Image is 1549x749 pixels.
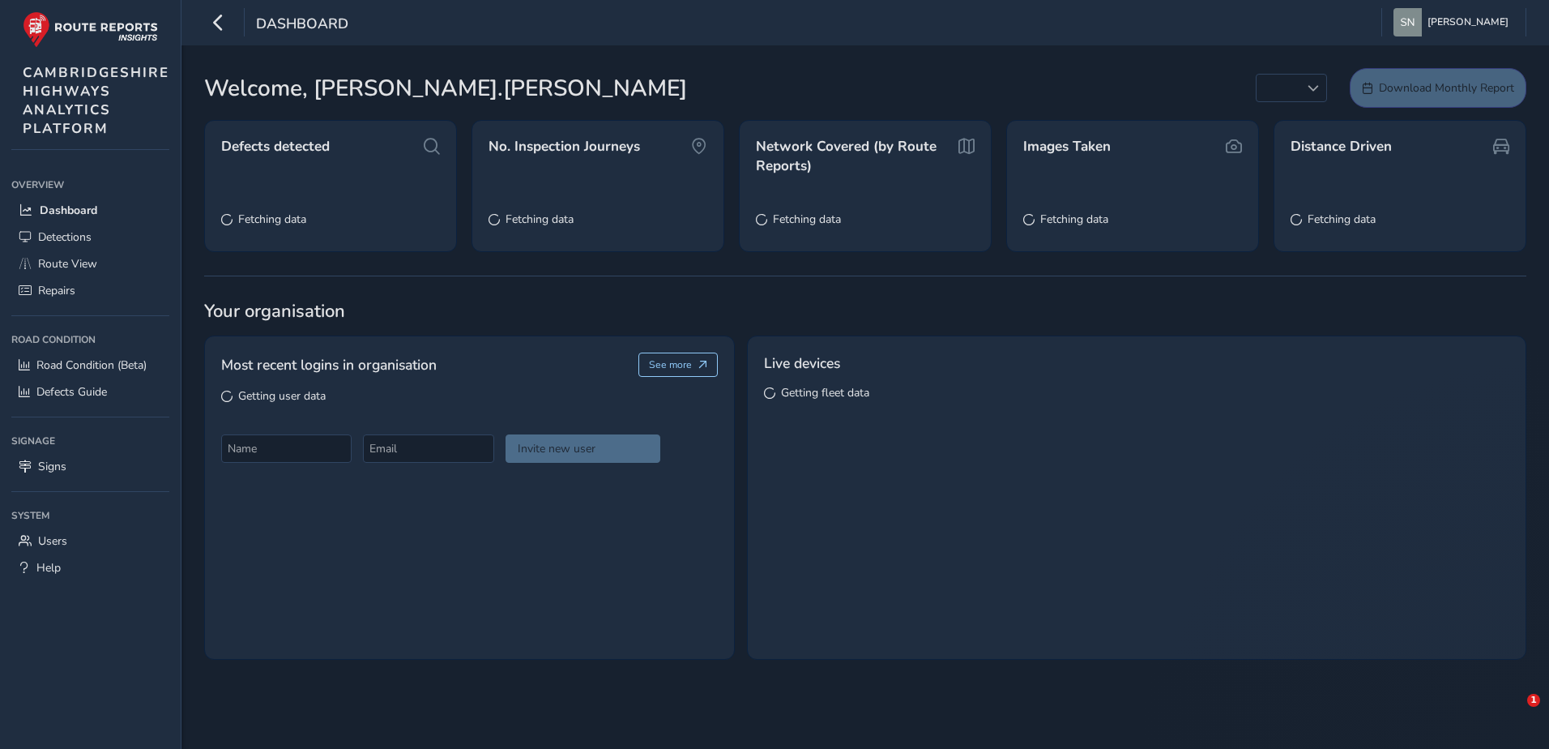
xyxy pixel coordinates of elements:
span: Defects detected [221,137,330,156]
a: Detections [11,224,169,250]
a: Signs [11,453,169,480]
a: Route View [11,250,169,277]
span: Fetching data [1308,212,1376,227]
span: Dashboard [40,203,97,218]
span: Getting fleet data [781,385,869,400]
input: Email [363,434,493,463]
span: Dashboard [256,14,348,36]
span: Fetching data [773,212,841,227]
span: Images Taken [1023,137,1111,156]
img: rr logo [23,11,158,48]
img: diamond-layout [1393,8,1422,36]
button: [PERSON_NAME] [1393,8,1514,36]
span: Getting user data [238,388,326,404]
span: Users [38,533,67,549]
span: Welcome, [PERSON_NAME].[PERSON_NAME] [204,71,687,105]
button: See more [638,353,719,377]
a: Defects Guide [11,379,169,405]
div: Signage [11,429,169,453]
span: Live devices [764,353,840,374]
a: Road Condition (Beta) [11,352,169,379]
span: Repairs [38,283,75,298]
span: No. Inspection Journeys [489,137,640,156]
a: Repairs [11,277,169,304]
a: Users [11,528,169,554]
a: Help [11,554,169,581]
span: Network Covered (by Route Reports) [756,137,953,175]
span: Fetching data [238,212,306,227]
span: See more [649,358,692,371]
span: [PERSON_NAME] [1427,8,1508,36]
span: Signs [38,459,66,474]
span: Road Condition (Beta) [36,357,147,373]
div: System [11,503,169,528]
span: CAMBRIDGESHIRE HIGHWAYS ANALYTICS PLATFORM [23,63,169,138]
span: Most recent logins in organisation [221,354,437,375]
span: Help [36,560,61,576]
iframe: Intercom live chat [1494,694,1533,733]
div: Overview [11,173,169,197]
input: Name [221,434,352,463]
span: Distance Driven [1291,137,1392,156]
span: Fetching data [506,212,574,227]
span: Fetching data [1040,212,1108,227]
div: Road Condition [11,327,169,352]
span: Your organisation [204,299,1526,323]
span: 1 [1527,694,1540,707]
span: Defects Guide [36,384,107,400]
span: Detections [38,229,92,245]
a: Dashboard [11,197,169,224]
span: Route View [38,256,97,272]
